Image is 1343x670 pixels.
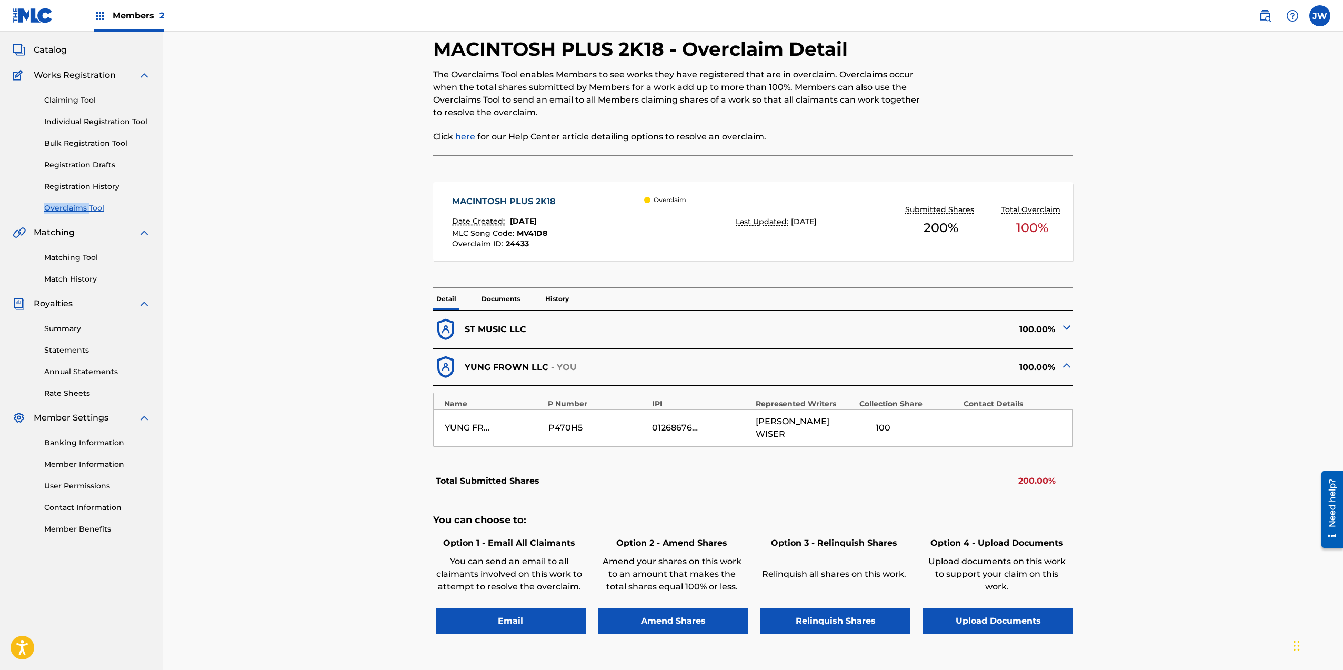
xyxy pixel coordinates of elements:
[598,608,748,634] button: Amend Shares
[756,415,854,441] span: [PERSON_NAME] WISER
[598,537,746,549] h6: Option 2 - Amend Shares
[517,228,547,238] span: MV41D8
[13,69,26,82] img: Works Registration
[510,216,537,226] span: [DATE]
[1314,466,1343,553] iframe: Resource Center
[44,481,151,492] a: User Permissions
[548,398,646,409] div: P Number
[1290,619,1343,670] iframe: Chat Widget
[433,37,853,61] h2: MACINTOSH PLUS 2K18 - Overclaim Detail
[452,239,506,248] span: Overclaim ID :
[44,366,151,377] a: Annual Statements
[760,608,910,634] button: Relinquish Shares
[1060,321,1073,334] img: expand-cell-toggle
[654,195,686,205] p: Overclaim
[433,182,1074,261] a: MACINTOSH PLUS 2K18Date Created:[DATE]MLC Song Code:MV41D8Overclaim ID:24433 OverclaimLast Update...
[859,398,958,409] div: Collection Share
[964,398,1062,409] div: Contact Details
[13,44,25,56] img: Catalog
[452,228,517,238] span: MLC Song Code :
[753,317,1073,343] div: 100.00%
[13,412,25,424] img: Member Settings
[34,412,108,424] span: Member Settings
[34,226,75,239] span: Matching
[756,398,854,409] div: Represented Writers
[34,297,73,310] span: Royalties
[113,9,164,22] span: Members
[436,537,583,549] h6: Option 1 - Email All Claimants
[436,555,583,593] p: You can send an email to all claimants involved on this work to attempt to resolve the overclaim.
[34,44,67,56] span: Catalog
[455,132,475,142] a: here
[138,226,151,239] img: expand
[753,354,1073,380] div: 100.00%
[1060,359,1073,372] img: expand-cell-toggle
[44,252,151,263] a: Matching Tool
[44,203,151,214] a: Overclaims Tool
[1294,630,1300,662] div: Drag
[736,216,791,227] p: Last Updated:
[436,475,539,487] p: Total Submitted Shares
[433,317,459,343] img: dfb38c8551f6dcc1ac04.svg
[13,297,25,310] img: Royalties
[923,537,1070,549] h6: Option 4 - Upload Documents
[44,138,151,149] a: Bulk Registration Tool
[433,68,926,119] p: The Overclaims Tool enables Members to see works they have registered that are in overclaim. Over...
[444,398,543,409] div: Name
[94,9,106,22] img: Top Rightsholders
[478,288,523,310] p: Documents
[924,218,958,237] span: 200 %
[506,239,529,248] span: 24433
[1282,5,1303,26] div: Help
[791,217,817,226] span: [DATE]
[598,555,746,593] p: Amend your shares on this work to an amount that makes the total shares equal 100% or less.
[433,288,459,310] p: Detail
[13,226,26,239] img: Matching
[44,116,151,127] a: Individual Registration Tool
[44,437,151,448] a: Banking Information
[44,524,151,535] a: Member Benefits
[44,345,151,356] a: Statements
[760,568,908,581] p: Relinquish all shares on this work.
[465,361,548,374] p: YUNG FROWN LLC
[1016,218,1048,237] span: 100 %
[1255,5,1276,26] a: Public Search
[138,69,151,82] img: expand
[452,195,561,208] div: MACINTOSH PLUS 2K18
[433,354,459,380] img: dfb38c8551f6dcc1ac04.svg
[1001,204,1063,215] p: Total Overclaim
[44,323,151,334] a: Summary
[138,297,151,310] img: expand
[1259,9,1271,22] img: search
[923,555,1070,593] p: Upload documents on this work to support your claim on this work.
[44,181,151,192] a: Registration History
[159,11,164,21] span: 2
[452,216,507,227] p: Date Created:
[34,69,116,82] span: Works Registration
[138,412,151,424] img: expand
[44,388,151,399] a: Rate Sheets
[13,8,53,23] img: MLC Logo
[433,514,1074,526] h5: You can choose to:
[1018,475,1056,487] p: 200.00%
[44,95,151,106] a: Claiming Tool
[551,361,577,374] p: - YOU
[436,608,586,634] button: Email
[1286,9,1299,22] img: help
[433,131,926,143] p: Click for our Help Center article detailing options to resolve an overclaim.
[44,502,151,513] a: Contact Information
[760,537,908,549] h6: Option 3 - Relinquish Shares
[652,398,750,409] div: IPI
[905,204,977,215] p: Submitted Shares
[44,459,151,470] a: Member Information
[44,159,151,171] a: Registration Drafts
[923,608,1073,634] button: Upload Documents
[44,274,151,285] a: Match History
[542,288,572,310] p: History
[465,323,526,336] p: ST MUSIC LLC
[13,44,67,56] a: CatalogCatalog
[1309,5,1330,26] div: User Menu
